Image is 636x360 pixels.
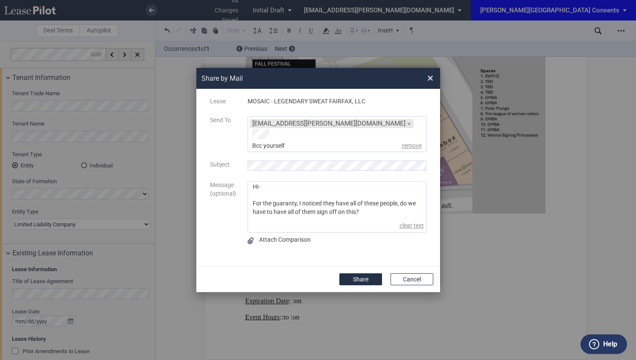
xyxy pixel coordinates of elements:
[402,142,422,150] span: remove
[252,142,426,150] div: Bcc yourself
[391,273,433,285] button: Cancel
[248,98,365,105] span: MOSAIC - LEGENDARY SWEAT FAIRFAX, LLC
[196,68,440,292] md-dialog: Share by ...
[248,161,426,171] input: Subject
[210,161,230,168] span: Subject
[210,98,226,105] span: Lease
[407,120,411,127] span: ×
[248,233,426,247] div: Compare
[427,71,433,85] span: ×
[252,120,406,127] span: [EMAIL_ADDRESS][PERSON_NAME][DOMAIN_NAME]
[248,181,426,220] textarea: message
[603,339,617,350] label: Help
[201,74,394,83] h2: Share by Mail
[259,236,311,243] span: Attach Comparison
[210,181,236,197] span: Message (optional)
[400,222,424,230] span: clear text
[339,273,382,285] button: Share
[210,117,231,123] span: Send To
